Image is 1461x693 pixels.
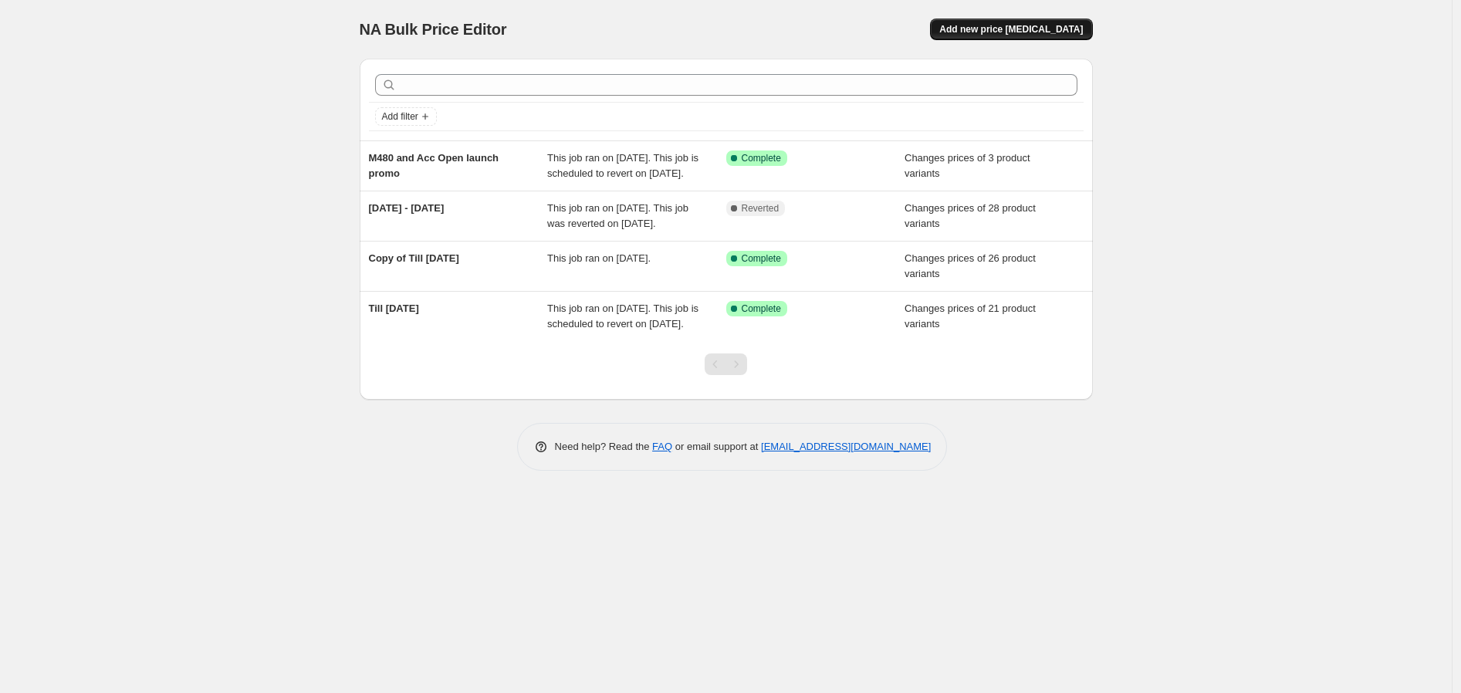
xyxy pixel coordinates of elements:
[742,303,781,315] span: Complete
[547,252,651,264] span: This job ran on [DATE].
[547,152,698,179] span: This job ran on [DATE]. This job is scheduled to revert on [DATE].
[547,303,698,330] span: This job ran on [DATE]. This job is scheduled to revert on [DATE].
[652,441,672,452] a: FAQ
[761,441,931,452] a: [EMAIL_ADDRESS][DOMAIN_NAME]
[742,202,780,215] span: Reverted
[939,23,1083,35] span: Add new price [MEDICAL_DATA]
[360,21,507,38] span: NA Bulk Price Editor
[369,252,459,264] span: Copy of Till [DATE]
[742,152,781,164] span: Complete
[547,202,688,229] span: This job ran on [DATE]. This job was reverted on [DATE].
[905,303,1036,330] span: Changes prices of 21 product variants
[905,202,1036,229] span: Changes prices of 28 product variants
[905,252,1036,279] span: Changes prices of 26 product variants
[382,110,418,123] span: Add filter
[905,152,1030,179] span: Changes prices of 3 product variants
[555,441,653,452] span: Need help? Read the
[930,19,1092,40] button: Add new price [MEDICAL_DATA]
[369,202,445,214] span: [DATE] - [DATE]
[369,303,419,314] span: Till [DATE]
[375,107,437,126] button: Add filter
[742,252,781,265] span: Complete
[705,353,747,375] nav: Pagination
[369,152,499,179] span: M480 and Acc Open launch promo
[672,441,761,452] span: or email support at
